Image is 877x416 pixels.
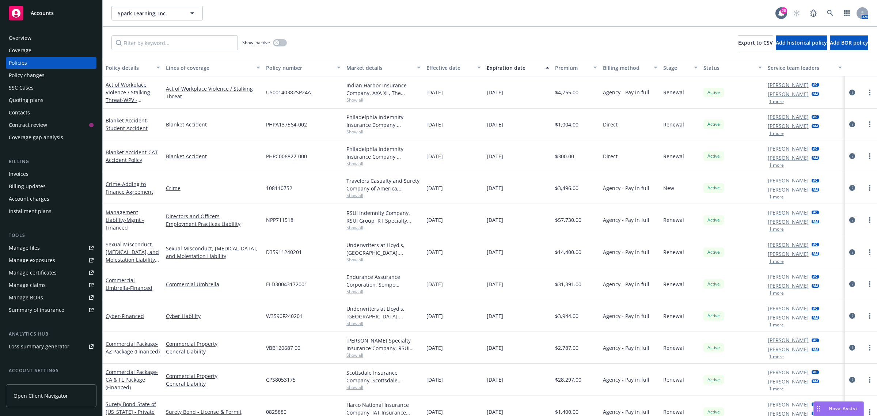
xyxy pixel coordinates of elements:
span: Active [706,377,721,383]
button: 1 more [769,99,784,104]
a: Cyber [106,313,144,319]
div: Indian Harbor Insurance Company, AXA XL, The [PERSON_NAME] Companies [346,82,421,97]
span: [DATE] [426,376,443,383]
a: Search [823,6,838,20]
div: Philadelphia Indemnity Insurance Company, [GEOGRAPHIC_DATA] Insurance Companies [346,145,421,160]
a: Account charges [6,193,96,205]
div: Service team leaders [768,64,834,72]
a: Manage certificates [6,267,96,279]
span: [DATE] [426,280,443,288]
a: Coverage [6,45,96,56]
a: Overview [6,32,96,44]
span: US00140382SP24A [266,88,311,96]
span: [DATE] [487,248,503,256]
a: [PERSON_NAME] [768,250,809,258]
a: Switch app [840,6,854,20]
a: Cyber Liability [166,312,260,320]
a: Invoices [6,168,96,180]
a: Management Liability [106,209,144,231]
a: [PERSON_NAME] [768,145,809,152]
span: $1,004.00 [555,121,578,128]
a: Commercial Property [166,340,260,348]
div: Analytics hub [6,330,96,338]
span: [DATE] [487,88,503,96]
div: Invoices [9,168,29,180]
span: Open Client Navigator [14,392,68,400]
a: [PERSON_NAME] [768,218,809,226]
button: 1 more [769,323,784,327]
button: 1 more [769,131,784,136]
a: Crime [166,184,260,192]
a: General Liability [166,348,260,355]
a: [PERSON_NAME] [768,90,809,98]
span: $1,400.00 [555,408,578,416]
div: Contract review [9,119,47,131]
span: $28,297.00 [555,376,581,383]
span: Renewal [663,312,684,320]
div: Manage claims [9,279,46,291]
span: Show all [346,384,421,390]
span: Renewal [663,248,684,256]
button: Add BOR policy [830,35,868,50]
div: Premium [555,64,589,72]
div: Account charges [9,193,49,205]
a: circleInformation [848,280,857,288]
div: Policy number [266,64,333,72]
span: CPS8053175 [266,376,296,383]
span: Renewal [663,121,684,128]
span: - Financed [120,313,144,319]
a: Manage claims [6,279,96,291]
div: Manage exposures [9,254,55,266]
div: Policy details [106,64,152,72]
a: Commercial Umbrella [166,280,260,288]
a: Blanket Accident [166,121,260,128]
a: [PERSON_NAME] [768,378,809,385]
button: Policy number [263,59,343,76]
button: Spark Learning, Inc. [111,6,203,20]
span: Renewal [663,344,684,352]
div: Tools [6,232,96,239]
a: circleInformation [848,248,857,257]
a: Act of Workplace Violence / Stalking Threat [106,81,150,111]
span: New [663,184,674,192]
div: Manage certificates [9,267,57,279]
span: - WPV - Financed [106,97,141,111]
span: Agency - Pay in full [603,280,649,288]
div: 20 [781,7,787,14]
div: Underwriters at Lloyd's, [GEOGRAPHIC_DATA], [PERSON_NAME] of [GEOGRAPHIC_DATA], RT Specialty Insu... [346,241,421,257]
a: circleInformation [848,375,857,384]
a: Blanket Accident [106,117,148,132]
span: [DATE] [426,312,443,320]
span: [DATE] [487,376,503,383]
span: Direct [603,152,618,160]
div: Scottsdale Insurance Company, Scottsdale Insurance Company (Nationwide), RT Specialty Insurance S... [346,369,421,384]
div: Lines of coverage [166,64,252,72]
a: Surety Bond - License & Permit [166,408,260,416]
span: Manage exposures [6,254,96,266]
a: Blanket Accident [106,149,158,163]
span: Export to CSV [738,39,773,46]
div: Service team [9,377,40,389]
a: more [865,216,874,224]
span: Show all [346,320,421,326]
div: Billing method [603,64,649,72]
span: [DATE] [426,88,443,96]
a: Blanket Accident [166,152,260,160]
div: Philadelphia Indemnity Insurance Company, [GEOGRAPHIC_DATA] Insurance Companies [346,113,421,129]
span: $57,730.00 [555,216,581,224]
span: $4,755.00 [555,88,578,96]
div: Expiration date [487,64,541,72]
div: Endurance Assurance Corporation, Sompo International, RT Specialty Insurance Services, LLC (RSG S... [346,273,421,288]
span: [DATE] [426,121,443,128]
a: [PERSON_NAME] [768,336,809,344]
button: Policy details [103,59,163,76]
span: ELD30043172001 [266,280,307,288]
span: Direct [603,121,618,128]
span: NPP711518 [266,216,293,224]
span: PHPA137564-002 [266,121,307,128]
span: [DATE] [426,408,443,416]
span: Agency - Pay in full [603,312,649,320]
a: [PERSON_NAME] [768,282,809,290]
button: 1 more [769,291,784,295]
span: [DATE] [426,152,443,160]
